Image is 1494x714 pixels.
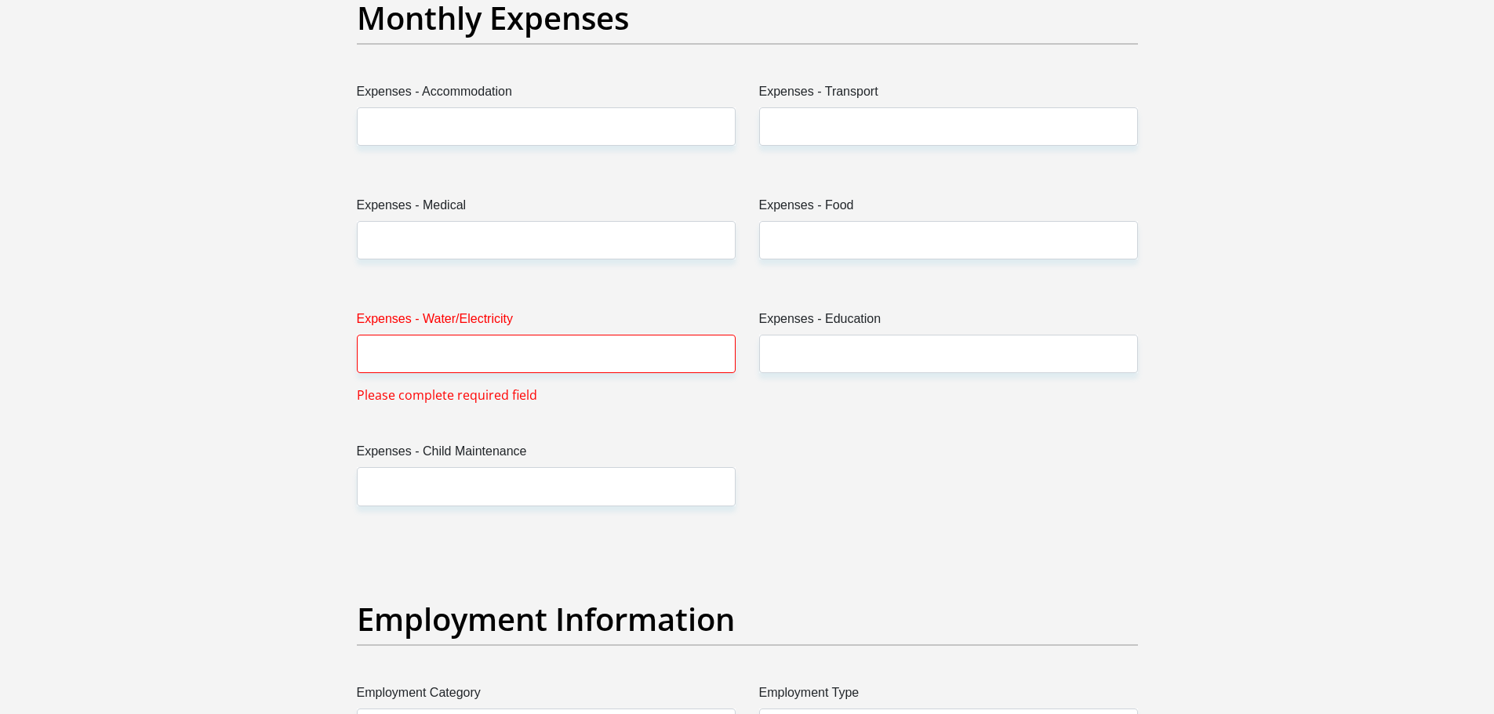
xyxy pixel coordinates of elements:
input: Expenses - Food [759,221,1138,259]
h2: Employment Information [357,600,1138,638]
label: Expenses - Transport [759,82,1138,107]
input: Expenses - Education [759,335,1138,373]
span: Please complete required field [357,386,537,404]
input: Expenses - Water/Electricity [357,335,736,373]
label: Expenses - Food [759,196,1138,221]
label: Expenses - Water/Electricity [357,310,736,335]
input: Expenses - Medical [357,221,736,259]
input: Expenses - Child Maintenance [357,467,736,506]
label: Expenses - Accommodation [357,82,736,107]
label: Employment Category [357,683,736,709]
input: Expenses - Transport [759,107,1138,146]
label: Expenses - Education [759,310,1138,335]
input: Expenses - Accommodation [357,107,736,146]
label: Expenses - Medical [357,196,736,221]
label: Employment Type [759,683,1138,709]
label: Expenses - Child Maintenance [357,442,736,467]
